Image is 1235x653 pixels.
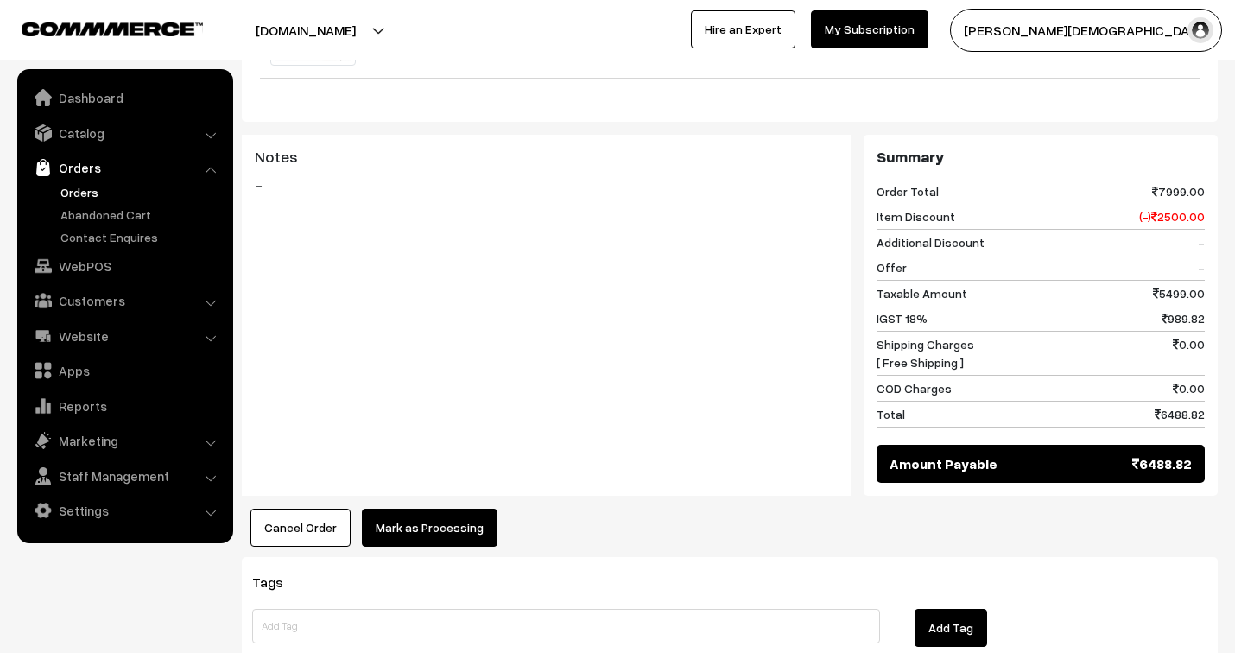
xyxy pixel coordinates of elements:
[1139,207,1205,225] span: (-) 2500.00
[56,228,227,246] a: Contact Enquires
[1132,453,1192,474] span: 6488.82
[890,453,997,474] span: Amount Payable
[22,22,203,35] img: COMMMERCE
[255,148,838,167] h3: Notes
[877,233,985,251] span: Additional Discount
[195,9,416,52] button: [DOMAIN_NAME]
[22,285,227,316] a: Customers
[22,425,227,456] a: Marketing
[877,182,939,200] span: Order Total
[877,379,952,397] span: COD Charges
[1155,405,1205,423] span: 6488.82
[22,460,227,491] a: Staff Management
[877,148,1205,167] h3: Summary
[691,10,795,48] a: Hire an Expert
[22,495,227,526] a: Settings
[56,206,227,224] a: Abandoned Cart
[877,405,905,423] span: Total
[877,284,967,302] span: Taxable Amount
[877,335,974,371] span: Shipping Charges [ Free Shipping ]
[22,17,173,38] a: COMMMERCE
[22,320,227,352] a: Website
[1152,182,1205,200] span: 7999.00
[22,152,227,183] a: Orders
[22,117,227,149] a: Catalog
[22,82,227,113] a: Dashboard
[255,174,838,195] blockquote: -
[1162,309,1205,327] span: 989.82
[250,509,351,547] button: Cancel Order
[252,609,880,643] input: Add Tag
[1153,284,1205,302] span: 5499.00
[877,207,955,225] span: Item Discount
[22,390,227,422] a: Reports
[22,250,227,282] a: WebPOS
[1198,258,1205,276] span: -
[1187,17,1213,43] img: user
[877,309,928,327] span: IGST 18%
[1198,233,1205,251] span: -
[22,355,227,386] a: Apps
[1173,335,1205,371] span: 0.00
[877,258,907,276] span: Offer
[252,574,304,591] span: Tags
[1173,379,1205,397] span: 0.00
[56,183,227,201] a: Orders
[950,9,1222,52] button: [PERSON_NAME][DEMOGRAPHIC_DATA]
[915,609,987,647] button: Add Tag
[811,10,928,48] a: My Subscription
[362,509,497,547] button: Mark as Processing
